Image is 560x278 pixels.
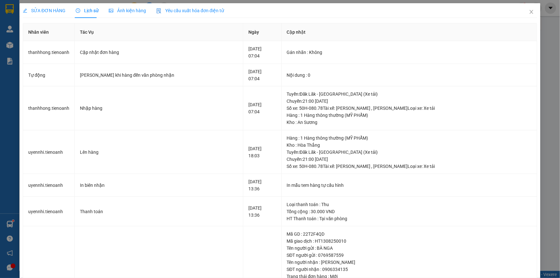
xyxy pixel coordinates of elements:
[287,142,532,149] div: Kho : Hòa Thắng
[248,68,276,82] div: [DATE] 07:04
[287,201,532,208] div: Loại thanh toán : Thu
[287,266,532,273] div: SĐT người nhận : 0906334135
[243,23,281,41] th: Ngày
[248,101,276,115] div: [DATE] 07:04
[80,182,238,189] div: In biên nhận
[80,208,238,215] div: Thanh toán
[23,8,65,13] span: SỬA ĐƠN HÀNG
[23,174,75,197] td: uyennhi.tienoanh
[109,8,146,13] span: Ảnh kiện hàng
[76,8,99,13] span: Lịch sử
[80,105,238,112] div: Nhập hàng
[23,8,27,13] span: edit
[23,23,75,41] th: Nhân viên
[76,8,80,13] span: clock-circle
[109,8,113,13] span: picture
[287,215,532,222] div: HT Thanh toán : Tại văn phòng
[248,204,276,219] div: [DATE] 13:36
[23,64,75,87] td: Tự động
[75,23,243,41] th: Tác Vụ
[287,91,532,112] div: Tuyến : Đăk Lăk - [GEOGRAPHIC_DATA] (Xe tải) Chuyến: 21:00 [DATE] Số xe: 50H-080.78 Tài xế: [PERS...
[287,238,532,245] div: Mã giao dịch : HT1308250010
[522,3,540,21] button: Close
[23,130,75,174] td: uyennhi.tienoanh
[287,252,532,259] div: SĐT người gửi : 0769587559
[23,197,75,227] td: uyennhi.tienoanh
[287,119,532,126] div: Kho : An Sương
[23,41,75,64] td: thanhhong.tienoanh
[287,112,532,119] div: Hàng : 1 Hàng thông thường (MỸ PHẨM)
[80,149,238,156] div: Lên hàng
[287,230,532,238] div: Mã GD : 22T2F4QD
[282,23,537,41] th: Cập nhật
[287,49,532,56] div: Gán nhãn : Không
[287,182,532,189] div: In mẫu tem hàng tự cấu hình
[287,135,532,142] div: Hàng : 1 Hàng thông thường (MỸ PHẨM)
[287,149,532,170] div: Tuyến : Đăk Lăk - [GEOGRAPHIC_DATA] (Xe tải) Chuyến: 21:00 [DATE] Số xe: 50H-080.78 Tài xế: [PERS...
[287,259,532,266] div: Tên người nhận : [PERSON_NAME]
[287,72,532,79] div: Nội dung : 0
[23,86,75,130] td: thanhhong.tienoanh
[156,8,224,13] span: Yêu cầu xuất hóa đơn điện tử
[287,208,532,215] div: Tổng cộng : 30.000 VND
[80,49,238,56] div: Cập nhật đơn hàng
[80,72,238,79] div: [PERSON_NAME] khi hàng đến văn phòng nhận
[287,245,532,252] div: Tên người gửi : BÀ NGA
[156,8,161,13] img: icon
[248,145,276,159] div: [DATE] 18:03
[248,178,276,192] div: [DATE] 13:36
[248,45,276,59] div: [DATE] 07:04
[529,9,534,14] span: close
